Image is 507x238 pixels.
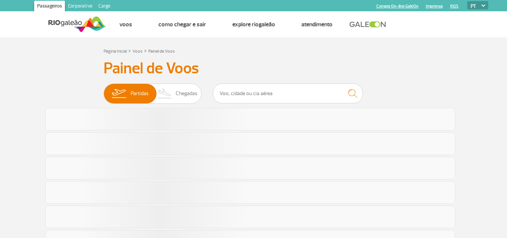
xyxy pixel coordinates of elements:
a: Painel de Voos [148,49,175,54]
a: Página Inicial [104,49,127,54]
a: Corporativo [65,1,95,13]
a: > [144,46,147,55]
a: Como chegar e sair [158,21,206,28]
img: slider-desembarque [154,84,176,103]
input: Voo, cidade ou cia aérea [213,83,363,103]
a: Voos [132,49,143,54]
h3: Painel de Voos [104,59,404,78]
a: Cargo [95,1,113,13]
a: Compra On-line GaleOn [376,4,418,9]
a: > [128,46,131,55]
a: Passageiros [34,1,65,13]
a: Explore RIOgaleão [232,21,275,28]
a: Voos [119,21,132,28]
span: Partidas [131,84,149,103]
span: Chegadas [176,84,197,103]
img: slider-embarque [107,84,131,103]
a: RQS [450,4,459,9]
a: Atendimento [301,21,332,28]
a: Imprensa [426,4,443,9]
